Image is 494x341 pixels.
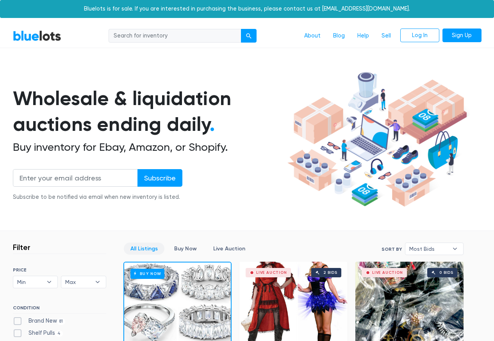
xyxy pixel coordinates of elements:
[13,141,285,154] h2: Buy inventory for Ebay, Amazon, or Shopify.
[439,271,453,275] div: 0 bids
[351,29,375,43] a: Help
[168,243,203,255] a: Buy Now
[13,267,106,273] h6: PRICE
[13,243,30,252] h3: Filter
[210,112,215,136] span: .
[442,29,482,43] a: Sign Up
[55,330,63,337] span: 4
[130,269,164,279] h6: Buy Now
[41,276,57,288] b: ▾
[57,318,66,325] span: 81
[89,276,106,288] b: ▾
[256,271,287,275] div: Live Auction
[109,29,241,43] input: Search for inventory
[375,29,397,43] a: Sell
[447,243,463,255] b: ▾
[13,86,285,137] h1: Wholesale & liquidation auctions ending daily
[65,276,91,288] span: Max
[124,243,164,255] a: All Listings
[13,30,61,41] a: BlueLots
[17,276,43,288] span: Min
[13,193,182,202] div: Subscribe to be notified via email when new inventory is listed.
[382,246,402,253] label: Sort By
[285,68,470,211] img: hero-ee84e7d0318cb26816c560f6b4441b76977f77a177738b4e94f68c95b2b83dbb.png
[13,305,106,314] h6: CONDITION
[327,29,351,43] a: Blog
[13,329,63,337] label: Shelf Pulls
[400,29,439,43] a: Log In
[372,271,403,275] div: Live Auction
[207,243,252,255] a: Live Auction
[13,317,66,325] label: Brand New
[13,169,138,187] input: Enter your email address
[323,271,337,275] div: 2 bids
[409,243,448,255] span: Most Bids
[137,169,182,187] input: Subscribe
[298,29,327,43] a: About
